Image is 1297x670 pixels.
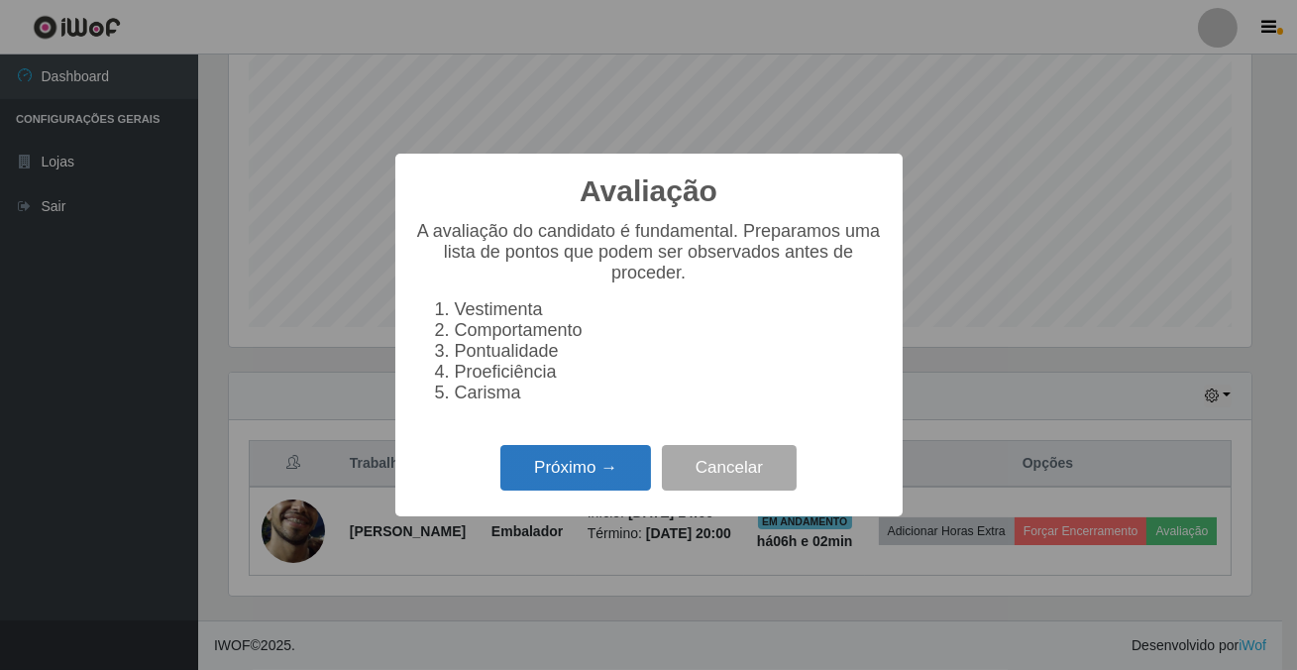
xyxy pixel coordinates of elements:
[580,173,717,209] h2: Avaliação
[415,221,883,283] p: A avaliação do candidato é fundamental. Preparamos uma lista de pontos que podem ser observados a...
[455,299,883,320] li: Vestimenta
[500,445,651,492] button: Próximo →
[455,383,883,403] li: Carisma
[455,341,883,362] li: Pontualidade
[662,445,797,492] button: Cancelar
[455,362,883,383] li: Proeficiência
[455,320,883,341] li: Comportamento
